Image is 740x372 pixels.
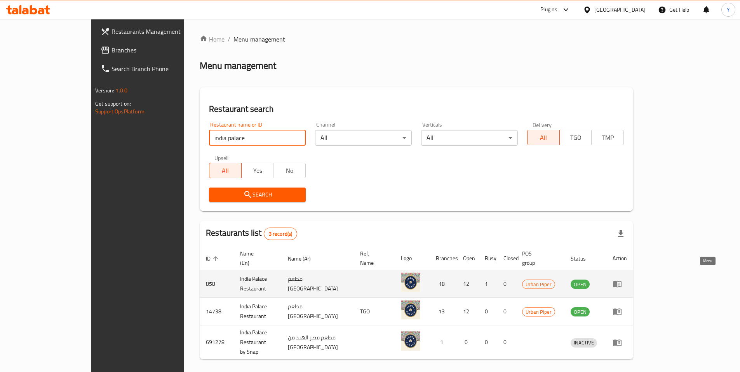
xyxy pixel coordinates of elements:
li: / [228,35,230,44]
a: Restaurants Management [94,22,215,41]
button: Yes [241,163,274,178]
span: OPEN [571,308,590,316]
th: Closed [497,247,516,270]
button: No [273,163,306,178]
span: OPEN [571,280,590,289]
span: Name (Ar) [288,254,321,263]
img: India Palace Restaurant [401,300,420,320]
span: All [212,165,239,176]
span: Get support on: [95,99,131,109]
td: 18 [430,270,457,298]
td: 0 [479,298,497,325]
span: 3 record(s) [264,230,297,238]
td: 1 [479,270,497,298]
span: POS group [522,249,555,268]
td: 1 [430,325,457,360]
button: TGO [559,130,592,145]
span: Version: [95,85,114,96]
div: INACTIVE [571,338,597,348]
span: ID [206,254,221,263]
span: Ref. Name [360,249,385,268]
span: TGO [563,132,589,143]
span: Status [571,254,596,263]
td: TGO [354,298,394,325]
button: All [527,130,560,145]
th: Logo [395,247,430,270]
th: Branches [430,247,457,270]
td: مطعم [GEOGRAPHIC_DATA] [282,298,354,325]
td: India Palace Restaurant [234,270,282,298]
td: 0 [497,325,516,360]
th: Action [606,247,633,270]
span: Restaurants Management [111,27,209,36]
span: 1.0.0 [115,85,127,96]
table: enhanced table [200,247,633,360]
nav: breadcrumb [200,35,633,44]
td: 12 [457,270,479,298]
a: Support.OpsPlatform [95,106,145,116]
td: 858 [200,270,234,298]
td: India Palace Restaurant by Snap [234,325,282,360]
span: Menu management [233,35,285,44]
a: Search Branch Phone [94,59,215,78]
span: Urban Piper [522,280,555,289]
span: Search [215,190,299,200]
td: 12 [457,298,479,325]
label: Delivery [533,122,552,127]
button: Search [209,188,306,202]
span: Urban Piper [522,308,555,316]
td: مطعم [GEOGRAPHIC_DATA] [282,270,354,298]
td: 691278 [200,325,234,360]
div: Plugins [540,5,557,14]
th: Open [457,247,479,270]
img: India Palace Restaurant by Snap [401,331,420,351]
div: All [421,130,518,146]
td: India Palace Restaurant [234,298,282,325]
div: Total records count [264,228,298,240]
td: 13 [430,298,457,325]
h2: Menu management [200,59,276,72]
div: [GEOGRAPHIC_DATA] [594,5,646,14]
span: Y [727,5,730,14]
div: All [315,130,412,146]
input: Search for restaurant name or ID.. [209,130,306,146]
div: Menu [613,338,627,347]
td: 0 [457,325,479,360]
td: 14738 [200,298,234,325]
td: 0 [497,270,516,298]
div: Menu [613,307,627,316]
button: All [209,163,242,178]
td: 0 [479,325,497,360]
td: 0 [497,298,516,325]
span: TMP [595,132,621,143]
label: Upsell [214,155,229,160]
button: TMP [591,130,624,145]
th: Busy [479,247,497,270]
span: All [531,132,557,143]
span: INACTIVE [571,338,597,347]
span: Yes [245,165,271,176]
h2: Restaurants list [206,227,297,240]
h2: Restaurant search [209,103,624,115]
span: Branches [111,45,209,55]
img: India Palace Restaurant [401,273,420,292]
span: No [277,165,303,176]
div: OPEN [571,307,590,316]
span: Name (En) [240,249,272,268]
a: Branches [94,41,215,59]
td: مطعم قصر الهند من [GEOGRAPHIC_DATA] [282,325,354,360]
span: Search Branch Phone [111,64,209,73]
